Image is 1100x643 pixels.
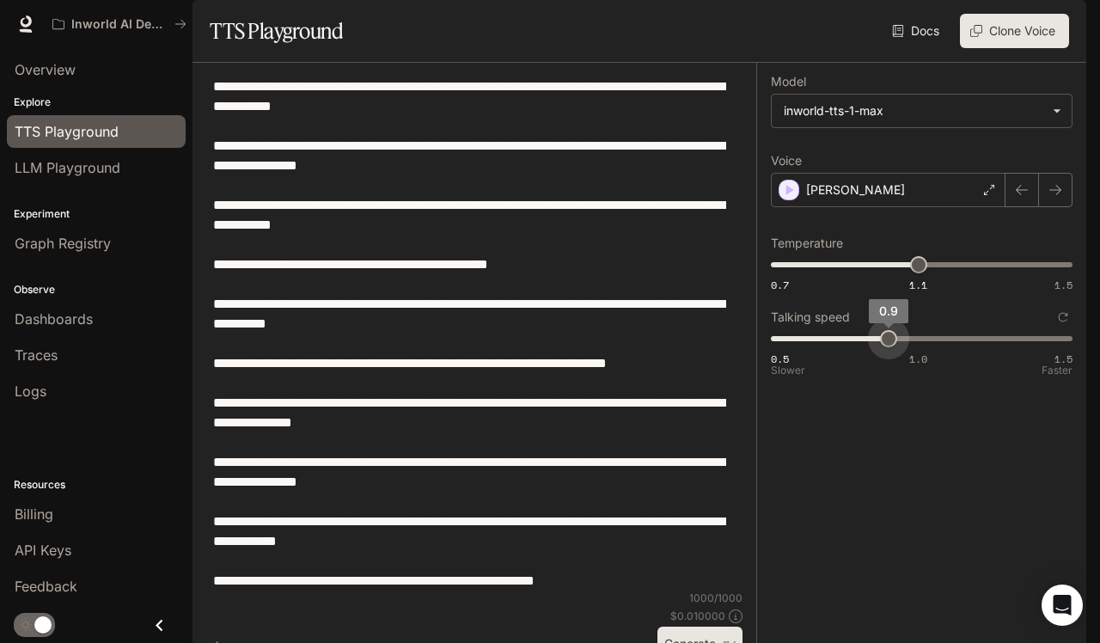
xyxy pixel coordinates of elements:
span: 1.5 [1054,352,1072,366]
span: 1.1 [909,278,927,292]
span: 0.9 [879,303,898,318]
p: 1000 / 1000 [689,591,742,605]
span: 1.5 [1054,278,1072,292]
p: Talking speed [771,311,850,323]
p: Inworld AI Demos [71,17,168,32]
p: Faster [1042,365,1072,376]
h1: TTS Playground [210,14,343,48]
p: Model [771,76,806,88]
p: $ 0.010000 [670,609,725,623]
p: [PERSON_NAME] [806,181,905,199]
span: 0.7 [771,278,789,292]
span: 1.0 [909,352,927,366]
span: 0.5 [771,352,789,366]
div: inworld-tts-1-max [784,102,1044,119]
div: Open Intercom Messenger [1042,585,1083,626]
button: All workspaces [45,7,194,41]
button: Clone Voice [960,14,1069,48]
button: Reset to default [1054,308,1072,327]
p: Voice [771,155,802,167]
p: Temperature [771,237,843,249]
a: Docs [889,14,946,48]
div: inworld-tts-1-max [772,95,1072,127]
p: Slower [771,365,805,376]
